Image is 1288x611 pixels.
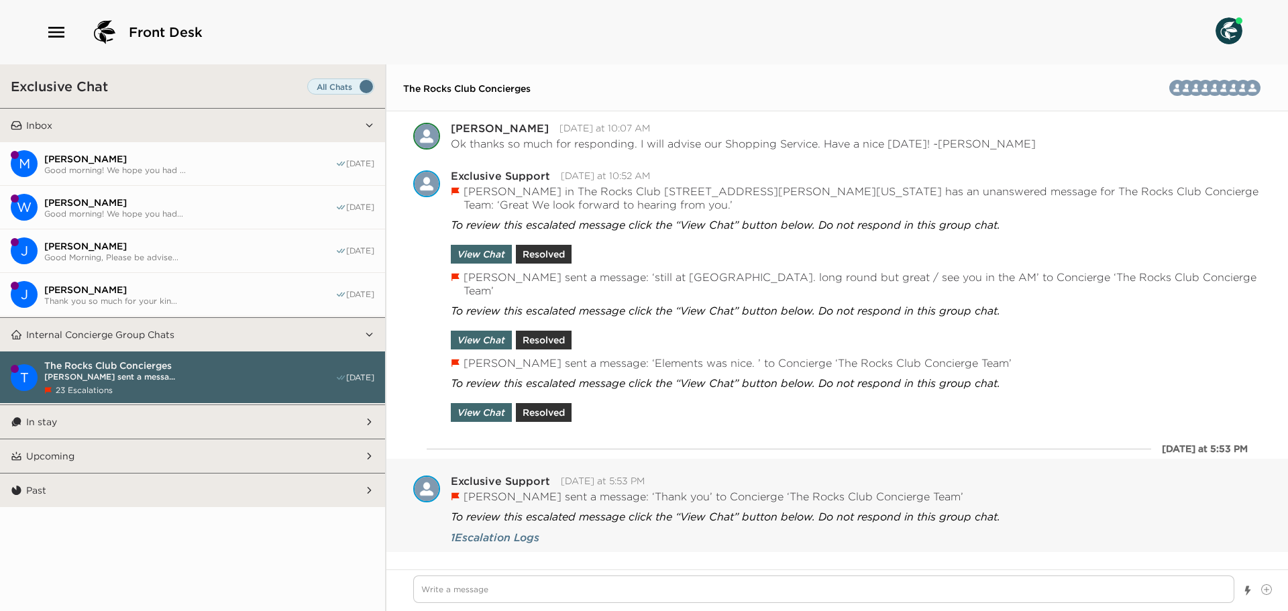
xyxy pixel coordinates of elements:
[1188,80,1204,96] div: MollyONeil (Partner)
[44,240,335,252] span: [PERSON_NAME]
[451,403,512,422] button: View Chat
[1244,80,1260,96] img: T
[451,376,1000,390] span: To review this escalated message click the “View Chat” button below. Do not respond in this group...
[346,289,374,300] span: [DATE]
[307,78,374,95] label: Set all destinations
[11,281,38,308] div: J
[451,170,550,181] div: Exclusive Support
[1197,80,1214,96] div: Bridget Berry
[1216,17,1242,44] img: User
[1197,80,1214,96] img: B
[44,252,335,262] span: Good Morning, Please be advise...
[11,150,38,177] div: M
[44,372,335,382] span: [PERSON_NAME] sent a messa...
[1179,80,1195,96] div: Valeriia Iurkov's Concierge
[451,218,1000,231] span: To review this escalated message click the “View Chat” button below. Do not respond in this group...
[1169,80,1185,96] div: HollyO'Leary
[1169,80,1185,96] img: H
[559,122,650,134] time: 2025-09-28T17:07:06.507Z
[44,165,335,175] span: Good morning! We hope you had ...
[11,281,38,308] div: Jason Stoner
[451,304,1000,317] span: To review this escalated message click the “View Chat” button below. Do not respond in this group...
[26,119,52,131] p: Inbox
[44,209,335,219] span: Good morning! We hope you had...
[516,552,572,571] button: Resolved
[1208,74,1271,101] button: TMRLCBMVH
[1243,579,1252,602] button: Show templates
[413,476,440,502] img: E
[11,364,38,391] div: T
[22,405,364,439] button: In stay
[464,490,963,503] p: [PERSON_NAME] sent a message: ‘Thank you’ to Concierge ‘The Rocks Club Concierge Team’
[413,575,1234,603] textarea: Write a message
[1179,80,1195,96] img: V
[1188,80,1204,96] img: M
[56,385,113,395] span: 23 Escalations
[11,237,38,264] div: Janet Widener
[451,245,512,264] button: View Chat
[451,510,1000,523] span: To review this escalated message click the “View Chat” button below. Do not respond in this group...
[22,109,364,142] button: Inbox
[451,530,539,545] span: 1 Escalation Logs
[11,194,38,221] div: W
[346,372,374,383] span: [DATE]
[11,364,38,391] div: The Rocks Club
[44,284,335,296] span: [PERSON_NAME]
[129,23,203,42] span: Front Desk
[44,197,335,209] span: [PERSON_NAME]
[413,170,440,197] img: E
[451,476,550,486] div: Exclusive Support
[413,123,440,150] img: L
[413,170,440,197] div: Exclusive Support
[11,237,38,264] div: J
[44,153,335,165] span: [PERSON_NAME]
[44,359,335,372] span: The Rocks Club Concierges
[413,123,440,150] div: Laura Wallace
[451,137,1036,150] p: Ok thanks so much for responding. I will advise our Shopping Service. Have a nice [DATE]! ~[PERSO...
[89,16,121,48] img: logo
[451,552,512,571] button: View Chat
[11,78,108,95] h3: Exclusive Chat
[451,123,549,133] div: [PERSON_NAME]
[516,403,572,422] button: Resolved
[22,439,364,473] button: Upcoming
[561,170,650,182] time: 2025-09-28T17:52:10.263Z
[464,184,1261,211] p: [PERSON_NAME] in The Rocks Club [STREET_ADDRESS][PERSON_NAME][US_STATE] has an unanswered message...
[11,150,38,177] div: Mike Dalton
[516,245,572,264] button: Resolved
[1162,442,1248,455] div: [DATE] at 5:53 PM
[451,530,539,545] button: 1Escalation Logs
[11,194,38,221] div: Weston Arnell
[22,474,364,507] button: Past
[26,329,174,341] p: Internal Concierge Group Chats
[516,331,572,349] button: Resolved
[1244,80,1260,96] div: The Rocks Club Concierge Team
[346,158,374,169] span: [DATE]
[26,416,57,428] p: In stay
[451,331,512,349] button: View Chat
[403,82,531,95] span: The Rocks Club Concierges
[464,356,1012,370] p: [PERSON_NAME] sent a message: ‘Elements was nice. ’ to Concierge ‘The Rocks Club Concierge Team’
[346,202,374,213] span: [DATE]
[464,270,1261,297] p: [PERSON_NAME] sent a message: ‘still at [GEOGRAPHIC_DATA]. long round but great / see you in the ...
[561,475,645,487] time: 2025-09-30T00:53:23.897Z
[22,318,364,351] button: Internal Concierge Group Chats
[44,296,335,306] span: Thank you so much for your kin...
[346,245,374,256] span: [DATE]
[26,450,74,462] p: Upcoming
[26,484,46,496] p: Past
[413,476,440,502] div: Exclusive Support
